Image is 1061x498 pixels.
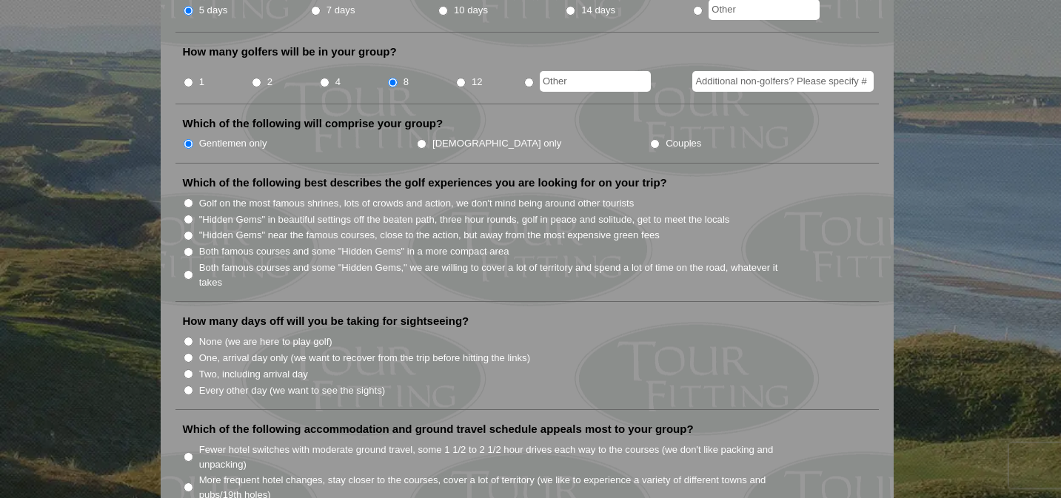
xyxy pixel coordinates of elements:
label: 14 days [581,3,615,18]
label: Which of the following best describes the golf experiences you are looking for on your trip? [183,175,667,190]
label: One, arrival day only (we want to recover from the trip before hitting the links) [199,351,530,366]
label: 8 [404,75,409,90]
label: How many golfers will be in your group? [183,44,397,59]
label: Every other day (we want to see the sights) [199,383,385,398]
label: Golf on the most famous shrines, lots of crowds and action, we don't mind being around other tour... [199,196,635,211]
label: "Hidden Gems" in beautiful settings off the beaten path, three hour rounds, golf in peace and sol... [199,212,730,227]
label: Which of the following accommodation and ground travel schedule appeals most to your group? [183,422,694,437]
label: "Hidden Gems" near the famous courses, close to the action, but away from the most expensive gree... [199,228,660,243]
input: Other [540,71,651,92]
label: 1 [199,75,204,90]
label: Couples [666,136,701,151]
label: 4 [335,75,341,90]
label: Both famous courses and some "Hidden Gems," we are willing to cover a lot of territory and spend ... [199,260,794,289]
label: 7 days [327,3,355,18]
label: How many days off will you be taking for sightseeing? [183,314,469,329]
label: Which of the following will comprise your group? [183,116,444,131]
label: Gentlemen only [199,136,267,151]
label: Both famous courses and some "Hidden Gems" in a more compact area [199,244,509,259]
label: 10 days [454,3,488,18]
label: Fewer hotel switches with moderate ground travel, some 1 1/2 to 2 1/2 hour drives each way to the... [199,443,794,471]
input: Additional non-golfers? Please specify # [692,71,874,92]
label: 12 [472,75,483,90]
label: 2 [267,75,272,90]
label: 5 days [199,3,228,18]
label: None (we are here to play golf) [199,334,332,349]
label: [DEMOGRAPHIC_DATA] only [432,136,561,151]
label: Two, including arrival day [199,367,308,382]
